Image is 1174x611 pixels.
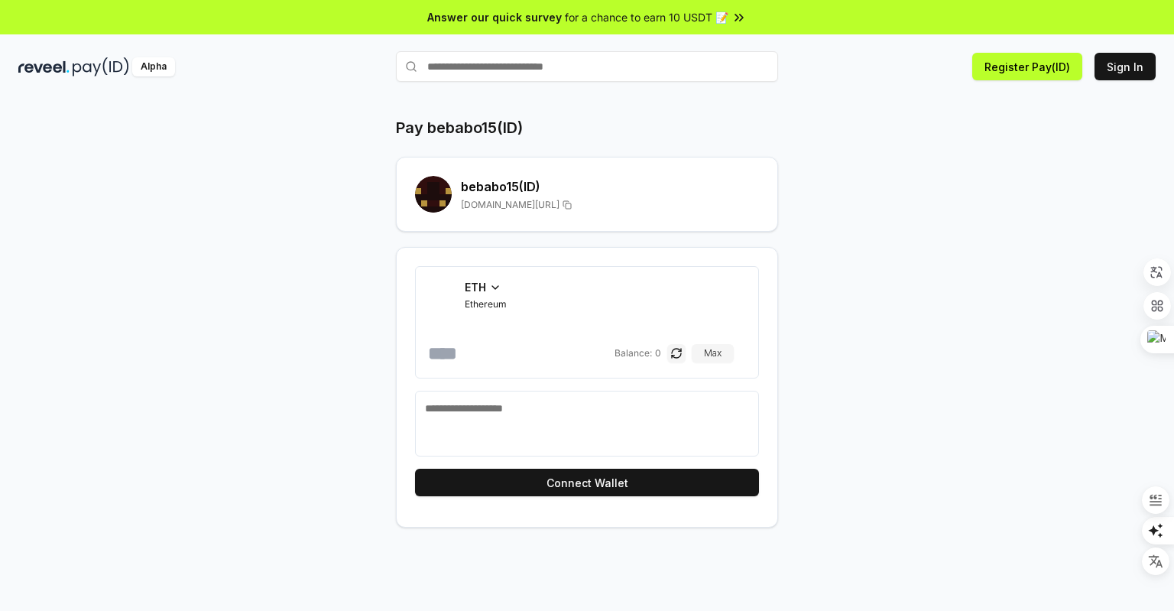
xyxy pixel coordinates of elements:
button: Sign In [1095,53,1156,80]
button: Register Pay(ID) [972,53,1082,80]
span: Answer our quick survey [427,9,562,25]
h1: Pay bebabo15(ID) [396,117,523,138]
span: for a chance to earn 10 USDT 📝 [565,9,728,25]
span: ETH [465,279,486,295]
div: Alpha [132,57,175,76]
img: pay_id [73,57,129,76]
button: Max [692,344,734,362]
img: reveel_dark [18,57,70,76]
h2: bebabo15 (ID) [461,177,759,196]
button: Connect Wallet [415,469,759,496]
span: 0 [655,347,661,359]
span: Ethereum [465,298,507,310]
span: Balance: [615,347,652,359]
span: [DOMAIN_NAME][URL] [461,199,559,211]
